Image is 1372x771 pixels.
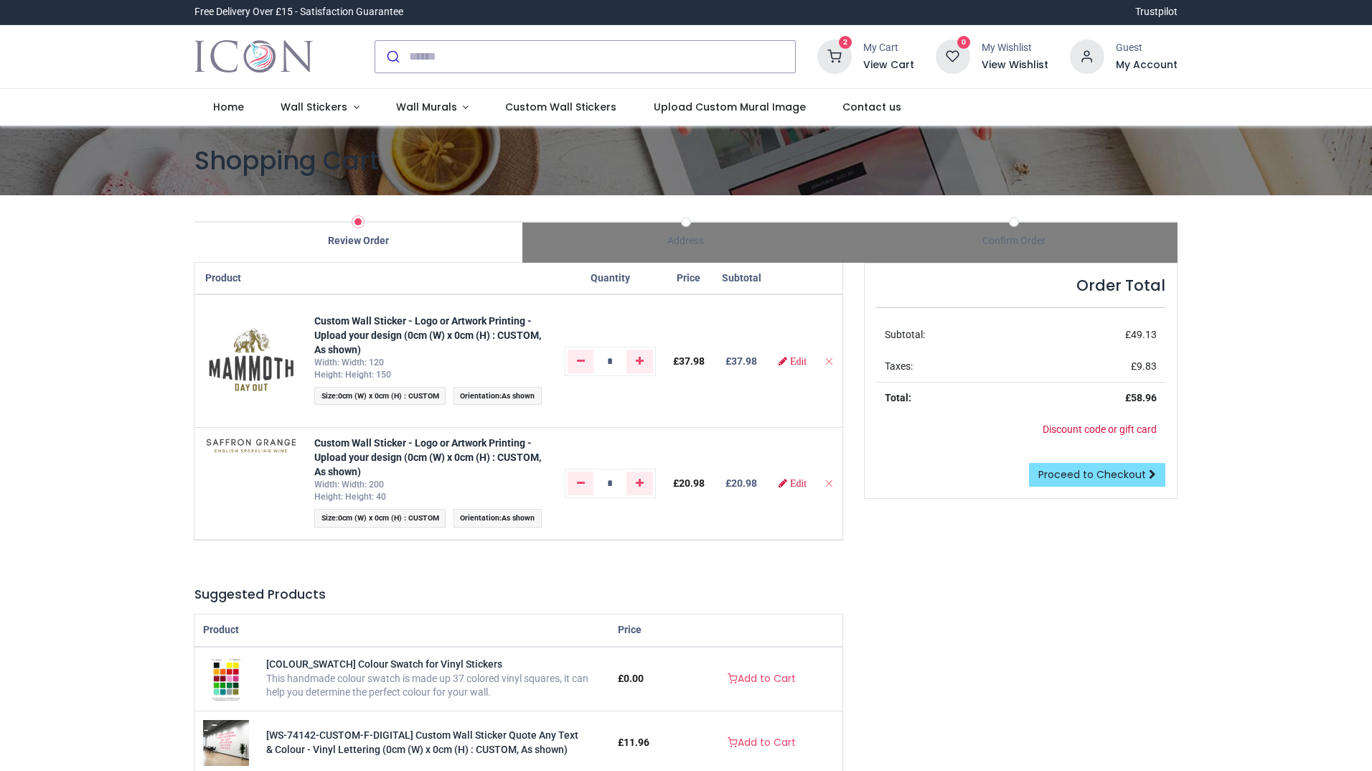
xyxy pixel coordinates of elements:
span: £ [1131,360,1157,372]
a: Remove from cart [824,477,834,489]
h5: Suggested Products [194,586,842,604]
h1: Shopping Cart [194,143,1178,178]
span: Quantity [591,272,630,284]
span: £ [673,355,705,367]
span: Wall Stickers [281,100,347,114]
span: Upload Custom Mural Image [654,100,806,114]
span: Size [321,391,336,401]
span: 49.13 [1131,329,1157,340]
img: 9dRwEgAAAAZJREFUAwBTW9M5+iMUpwAAAABJRU5ErkJggg== [205,304,297,419]
span: £ [618,737,649,748]
a: 2 [817,50,852,61]
span: Edit [790,478,807,488]
a: Wall Murals [377,89,487,126]
span: 0cm (W) x 0cm (H) : CUSTOM [338,391,439,401]
div: Review Order [194,234,522,248]
span: £ [618,673,644,684]
h4: Order Total [876,275,1165,296]
a: Add one [626,472,653,495]
div: Guest [1116,41,1178,55]
span: Custom Wall Stickers [505,100,616,114]
span: Height: Height: 150 [314,370,391,380]
span: Home [213,100,244,114]
span: 37.98 [731,355,757,367]
span: : [314,387,446,405]
span: Edit [790,356,807,366]
span: £ [1125,329,1157,340]
a: [COLOUR_SWATCH] Colour Swatch for Vinyl Stickers [266,658,502,670]
span: Orientation [460,513,499,523]
a: Edit [779,356,807,366]
div: Confirm Order [850,234,1178,248]
strong: Total: [885,392,911,403]
div: Free Delivery Over £15 - Satisfaction Guarantee [194,5,403,19]
span: 0.00 [624,673,644,684]
span: Orientation [460,391,499,401]
a: Remove one [568,472,594,495]
a: Wall Stickers [262,89,377,126]
th: Price [609,615,680,647]
a: 0 [936,50,970,61]
img: zu8ng8AAAAGSURBVAMAVy8dGtGnyM4AAAAASUVORK5CYII= [205,436,297,455]
sup: 2 [839,36,852,50]
a: Edit [779,478,807,488]
span: £ [673,477,705,489]
span: : [454,387,542,405]
img: [WS-74142-CUSTOM-F-DIGITAL] Custom Wall Sticker Quote Any Text & Colour - Vinyl Lettering (0cm (W... [203,720,249,766]
span: 0cm (W) x 0cm (H) : CUSTOM [338,513,439,523]
div: Address [522,234,850,248]
a: View Cart [863,58,914,73]
a: My Account [1116,58,1178,73]
span: : [454,509,542,527]
th: Product [194,615,609,647]
span: 9.83 [1137,360,1157,372]
div: This handmade colour swatch is made up 37 colored vinyl squares, it can help you determine the pe... [266,672,601,700]
a: Logo of Icon Wall Stickers [194,37,313,77]
a: [COLOUR_SWATCH] Colour Swatch for Vinyl Stickers [210,672,243,683]
a: [WS-74142-CUSTOM-F-DIGITAL] Custom Wall Sticker Quote Any Text & Colour - Vinyl Lettering (0cm (W... [266,729,578,755]
a: Custom Wall Sticker - Logo or Artwork Printing - Upload your design (0cm (W) x 0cm (H) : CUSTOM, ... [314,437,541,477]
span: As shown [502,391,535,401]
img: Icon Wall Stickers [194,37,313,77]
th: Subtotal [713,263,770,295]
a: [WS-74142-CUSTOM-F-DIGITAL] Custom Wall Sticker Quote Any Text & Colour - Vinyl Lettering (0cm (W... [203,736,249,747]
b: £ [725,477,757,489]
a: Proceed to Checkout [1029,463,1165,487]
span: Size [321,513,336,523]
a: Custom Wall Sticker - Logo or Artwork Printing - Upload your design (0cm (W) x 0cm (H) : CUSTOM, ... [314,315,541,355]
span: Wall Murals [396,100,457,114]
td: Subtotal: [876,319,1033,351]
sup: 0 [957,36,971,50]
span: 58.96 [1131,392,1157,403]
span: 11.96 [624,737,649,748]
th: Product [194,263,306,295]
span: Contact us [842,100,901,114]
a: Trustpilot [1135,5,1178,19]
div: My Cart [863,41,914,55]
span: Width: Width: 200 [314,480,384,490]
a: View Wishlist [982,58,1048,73]
a: Add one [626,350,653,373]
a: Add to Cart [718,667,805,691]
div: My Wishlist [982,41,1048,55]
span: As shown [502,513,535,523]
th: Price [664,263,713,295]
span: Width: Width: 120 [314,358,384,368]
span: Proceed to Checkout [1038,467,1146,482]
button: Submit [375,41,409,73]
span: Height: Height: 40 [314,492,386,502]
strong: £ [1125,392,1157,403]
td: Taxes: [876,351,1033,383]
a: Add to Cart [718,731,805,755]
span: 20.98 [731,477,757,489]
span: 37.98 [679,355,705,367]
a: Remove one [568,350,594,373]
